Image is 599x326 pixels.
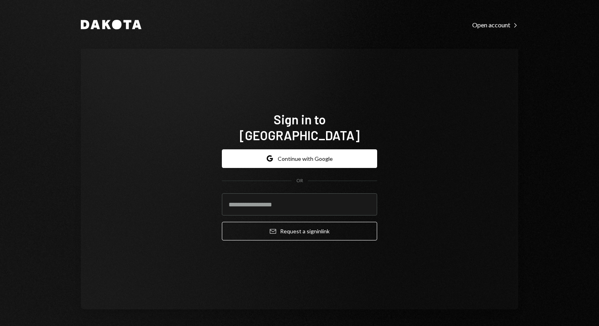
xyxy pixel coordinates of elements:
button: Request a signinlink [222,222,377,240]
button: Continue with Google [222,149,377,168]
h1: Sign in to [GEOGRAPHIC_DATA] [222,111,377,143]
div: Open account [472,21,518,29]
a: Open account [472,20,518,29]
div: OR [296,177,303,184]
